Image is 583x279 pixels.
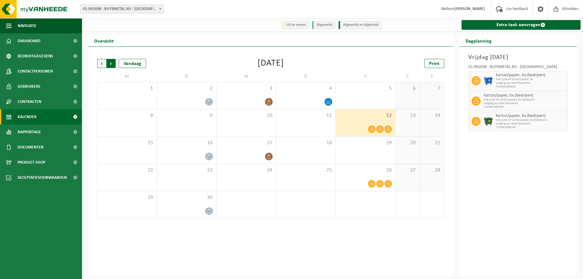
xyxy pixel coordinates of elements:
a: Extra taak aanvragen [462,20,581,30]
span: 4 [279,85,333,92]
span: Lediging op vaste frequentie [496,81,566,85]
span: Acceptatievoorwaarden [18,170,67,185]
a: Print [424,59,444,68]
span: WB-1100-HP karton/papier, los [496,78,566,81]
h3: Vrijdag [DATE] [469,53,568,62]
span: 3 [220,85,273,92]
span: 12 [339,112,392,119]
li: Afgewerkt en afgemeld [339,21,382,29]
span: WB-1100-HP karton/papier, los (bedrijven) [484,98,566,102]
li: Afgewerkt [312,21,336,29]
span: 23 [160,167,213,174]
span: 9 [160,112,213,119]
span: 13 [399,112,417,119]
strong: [PERSON_NAME] [455,7,485,11]
div: 01-901698 - BUYSMETAL NV - [GEOGRAPHIC_DATA] [469,65,568,71]
h2: Overzicht [88,35,120,46]
span: Contracten [18,94,41,109]
td: D [276,71,336,82]
td: W [216,71,276,82]
span: T250001899709 [484,105,566,109]
div: Vandaag [119,59,146,68]
span: 5 [339,85,392,92]
span: Vorige [97,59,106,68]
span: 10 [220,112,273,119]
span: Contactpersonen [18,64,53,79]
span: 14 [423,112,441,119]
span: 15 [101,140,154,146]
td: Z [396,71,420,82]
span: Print [429,61,439,66]
span: 17 [220,140,273,146]
span: Volgende [107,59,116,68]
span: Gebruikers [18,79,40,94]
span: Bedrijfsgegevens [18,49,53,64]
span: 19 [339,140,392,146]
span: 25 [279,167,333,174]
span: Kalender [18,109,36,124]
div: [DATE] [257,59,284,68]
span: Navigatie [18,18,36,33]
span: 18 [279,140,333,146]
span: 01-901698 - BUYSMETAL NV - HARELBEKE [80,5,163,13]
span: 27 [399,167,417,174]
span: 20 [399,140,417,146]
img: WB-1100-HPE-GN-01 [484,117,493,126]
span: 7 [423,85,441,92]
td: D [157,71,217,82]
span: 8 [101,112,154,119]
td: Z [420,71,444,82]
span: Rapportage [18,124,41,140]
span: 2 [160,85,213,92]
span: 16 [160,140,213,146]
span: 21 [423,140,441,146]
span: 01-901698 - BUYSMETAL NV - HARELBEKE [80,5,164,14]
span: Karton/papier, los (bedrijven) [484,93,566,98]
span: 24 [220,167,273,174]
span: T250001899583 [496,85,566,89]
span: 29 [101,194,154,201]
span: Product Shop [18,155,45,170]
li: Uit te voeren [282,21,309,29]
span: WB-1100-HP karton/papier, los (bedrijven) [496,118,566,122]
span: Lediging op vaste frequentie [484,102,566,105]
span: 30 [160,194,213,201]
td: V [336,71,396,82]
span: T250001899709 [496,126,566,129]
span: 11 [279,112,333,119]
span: Lediging op vaste frequentie [496,122,566,126]
span: 28 [423,167,441,174]
h2: Dagplanning [459,35,498,46]
span: Karton/papier, los (bedrijven) [496,114,566,118]
span: Karton/papier, los (bedrijven) [496,73,566,78]
td: M [97,71,157,82]
span: 1 [101,85,154,92]
span: Documenten [18,140,43,155]
span: 26 [339,167,392,174]
span: 22 [101,167,154,174]
img: WB-1100-HPE-BE-01 [484,76,493,85]
span: 6 [399,85,417,92]
span: Dashboard [18,33,40,49]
